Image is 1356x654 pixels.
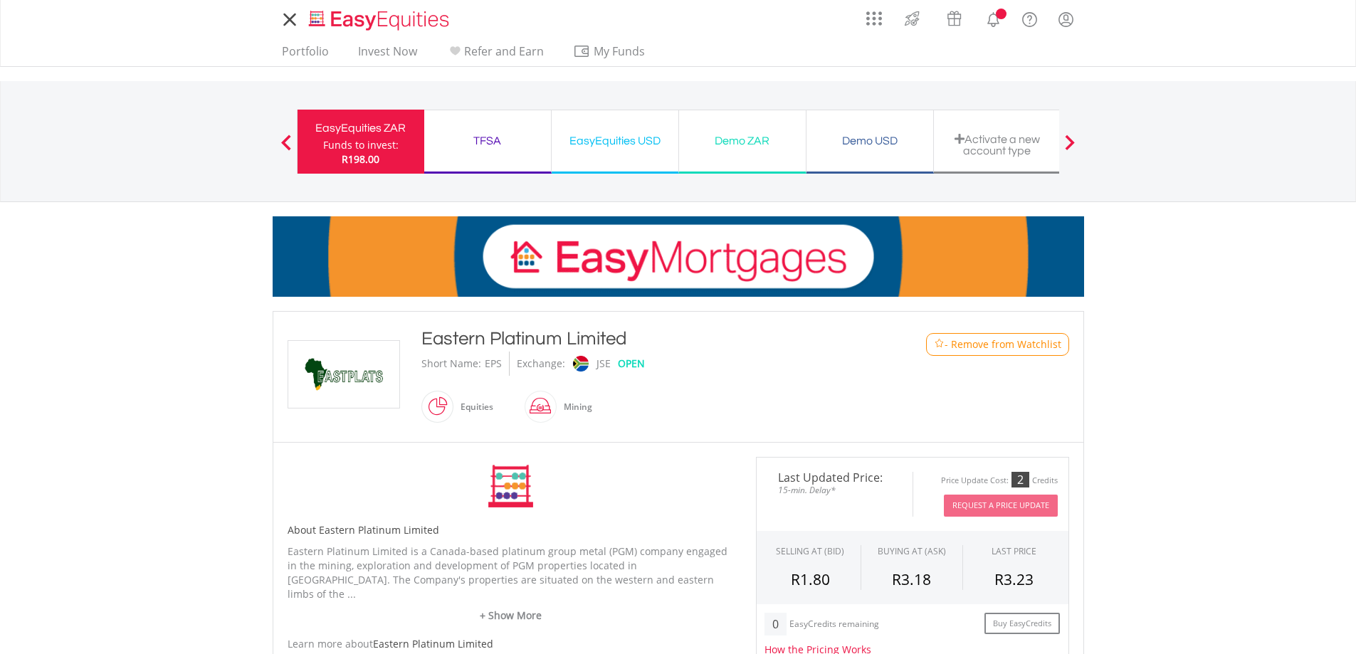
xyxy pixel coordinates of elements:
div: EasyCredits remaining [789,619,879,631]
span: My Funds [573,42,666,60]
div: 0 [764,613,787,635]
div: Short Name: [421,352,481,376]
div: Price Update Cost: [941,475,1009,486]
a: FAQ's and Support [1011,4,1048,32]
img: EQU.ZA.EPS.png [290,341,397,408]
img: EasyMortage Promotion Banner [273,216,1084,297]
a: Invest Now [352,44,423,66]
img: EasyEquities_Logo.png [306,9,455,32]
span: R198.00 [342,152,379,166]
a: Notifications [975,4,1011,32]
a: Refer and Earn [441,44,550,66]
div: Demo ZAR [688,131,797,151]
a: Portfolio [276,44,335,66]
span: R3.23 [994,569,1034,589]
p: Eastern Platinum Limited is a Canada-based platinum group metal (PGM) company engaged in the mini... [288,544,735,601]
span: Refer and Earn [464,43,544,59]
a: Vouchers [933,4,975,30]
img: thrive-v2.svg [900,7,924,30]
h5: About Eastern Platinum Limited [288,523,735,537]
img: vouchers-v2.svg [942,7,966,30]
a: AppsGrid [857,4,891,26]
div: EPS [485,352,502,376]
a: Buy EasyCredits [984,613,1060,635]
div: Exchange: [517,352,565,376]
div: LAST PRICE [992,545,1036,557]
div: Eastern Platinum Limited [421,326,868,352]
div: Mining [557,390,592,424]
div: Learn more about [288,637,735,651]
a: Home page [303,4,455,32]
button: Watchlist - Remove from Watchlist [926,333,1069,356]
div: OPEN [618,352,645,376]
span: Eastern Platinum Limited [373,637,493,650]
span: - Remove from Watchlist [945,337,1061,352]
a: + Show More [288,608,735,623]
span: R3.18 [892,569,931,589]
div: 2 [1011,472,1029,487]
a: My Profile [1048,4,1084,35]
span: R1.80 [791,569,830,589]
div: TFSA [433,131,542,151]
div: EasyEquities USD [560,131,670,151]
div: Activate a new account type [942,133,1052,157]
div: JSE [596,352,611,376]
img: grid-menu-icon.svg [866,11,882,26]
img: jse.png [572,356,588,371]
img: Watchlist [934,339,945,349]
div: Equities [453,390,493,424]
div: Credits [1032,475,1058,486]
button: Request A Price Update [944,495,1058,517]
span: Last Updated Price: [767,472,902,483]
div: Funds to invest: [323,138,399,152]
div: Demo USD [815,131,925,151]
span: 15-min. Delay* [767,483,902,497]
span: BUYING AT (ASK) [878,545,946,557]
div: EasyEquities ZAR [306,118,416,138]
div: SELLING AT (BID) [776,545,844,557]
